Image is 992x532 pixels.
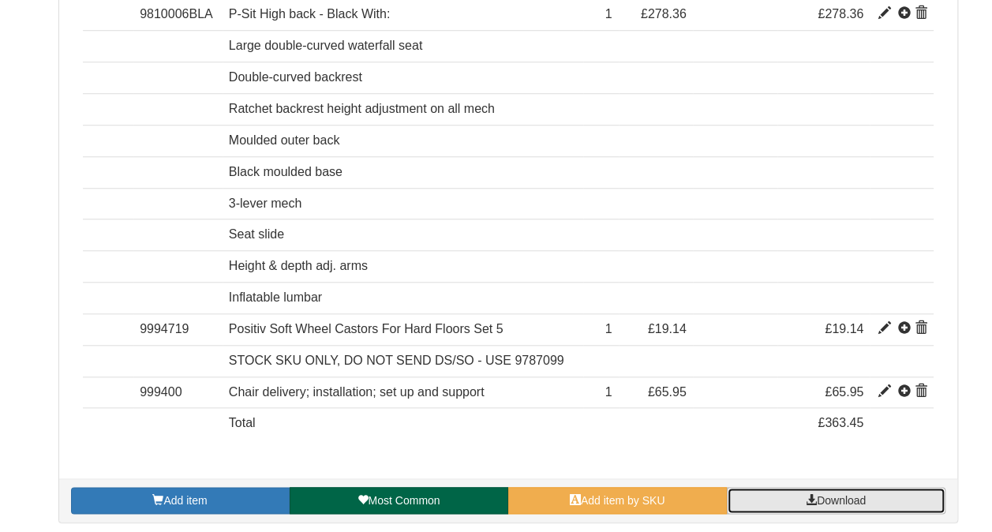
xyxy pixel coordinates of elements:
[229,290,322,304] span: Inflatable lumbar
[818,416,863,429] span: £363.45
[133,313,223,345] td: 9994719
[229,322,503,335] span: Positiv Soft Wheel Castors For Hard Floors Set 5
[648,385,687,399] span: £65.95
[229,197,301,210] span: 3-lever mech
[229,165,343,178] span: Black moulded base
[229,354,564,367] span: STOCK SKU ONLY, DO NOT SEND DS/SO - USE 9787099
[229,385,485,399] span: Chair delivery; installation; set up and support
[133,377,223,408] td: 999400
[817,494,866,507] span: Download
[229,133,340,147] span: Moulded outer back
[229,227,284,241] span: Seat slide
[605,322,612,335] span: 1
[825,385,863,399] span: £65.95
[223,408,583,439] td: Total
[605,385,612,399] span: 1
[229,102,495,115] span: Ratchet backrest height adjustment on all mech
[229,7,391,21] span: P-Sit High back - Black With:
[605,7,612,21] span: 1
[818,7,863,21] span: £278.36
[825,322,863,335] span: £19.14
[163,494,207,507] span: Add item
[648,322,687,335] span: £19.14
[229,259,368,272] span: Height & depth adj. arms
[581,494,665,507] span: Add item by SKU
[727,487,945,514] a: Download
[641,7,687,21] span: £278.36
[229,39,422,52] span: Large double-curved waterfall seat
[229,70,362,84] span: Double-curved backrest
[368,494,440,507] span: Most Common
